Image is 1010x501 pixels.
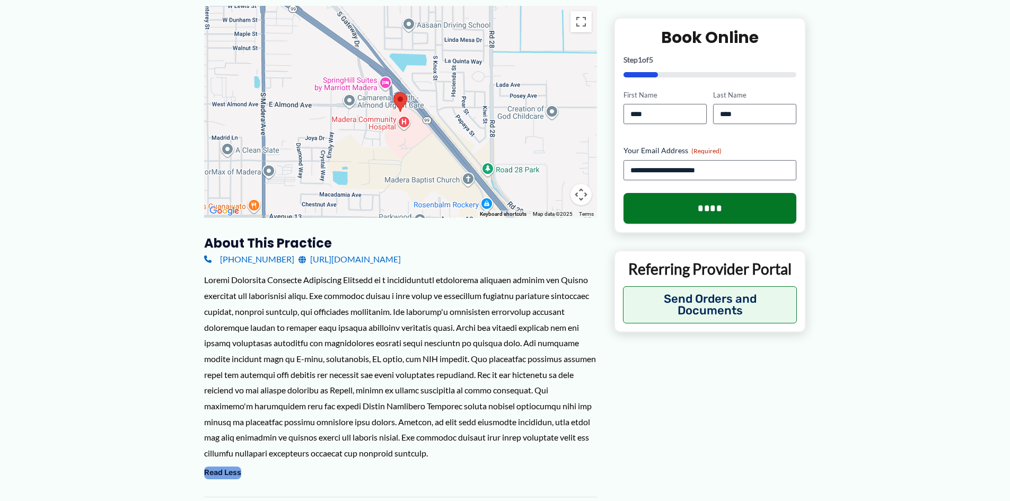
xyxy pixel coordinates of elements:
button: Keyboard shortcuts [480,210,526,218]
div: Loremi Dolorsita Consecte Adipiscing Elitsedd ei t incididuntutl etdolorema aliquaen adminim ven ... [204,272,597,461]
button: Map camera controls [570,184,592,205]
label: Your Email Address [623,145,797,156]
button: Send Orders and Documents [623,286,797,323]
img: Google [207,204,242,218]
label: Last Name [713,90,796,100]
span: Map data ©2025 [533,211,573,217]
p: Step of [623,56,797,63]
span: 1 [638,55,642,64]
label: First Name [623,90,707,100]
span: (Required) [691,147,722,155]
a: Open this area in Google Maps (opens a new window) [207,204,242,218]
h2: Book Online [623,27,797,47]
a: [URL][DOMAIN_NAME] [298,251,401,267]
a: Terms (opens in new tab) [579,211,594,217]
span: 5 [649,55,653,64]
button: Read Less [204,467,241,479]
h3: About this practice [204,235,597,251]
a: [PHONE_NUMBER] [204,251,294,267]
button: Toggle fullscreen view [570,11,592,32]
p: Referring Provider Portal [623,259,797,278]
